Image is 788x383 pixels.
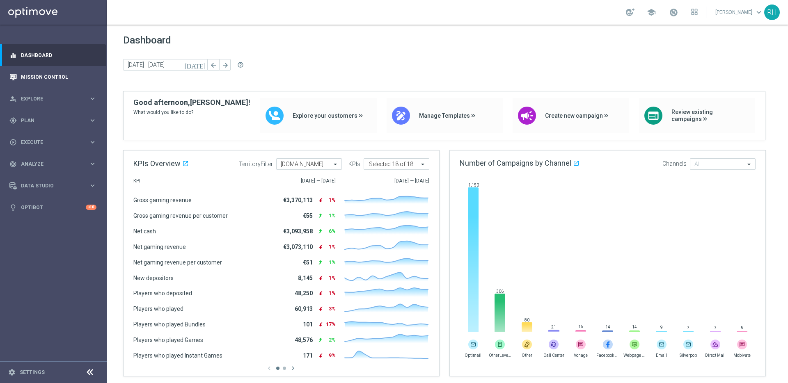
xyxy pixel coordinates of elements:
[647,8,656,17] span: school
[89,95,96,103] i: keyboard_arrow_right
[9,95,89,103] div: Explore
[86,205,96,210] div: +10
[9,204,17,211] i: lightbulb
[9,160,17,168] i: track_changes
[9,182,97,189] button: Data Studio keyboard_arrow_right
[9,52,97,59] button: equalizer Dashboard
[9,196,96,218] div: Optibot
[9,117,17,124] i: gps_fixed
[21,44,96,66] a: Dashboard
[21,162,89,166] span: Analyze
[9,66,96,88] div: Mission Control
[9,161,97,167] button: track_changes Analyze keyboard_arrow_right
[9,117,89,124] div: Plan
[9,139,17,146] i: play_circle_outline
[21,183,89,188] span: Data Studio
[21,96,89,101] span: Explore
[9,74,97,80] button: Mission Control
[9,204,97,211] button: lightbulb Optibot +10
[89,160,96,168] i: keyboard_arrow_right
[9,182,89,189] div: Data Studio
[9,117,97,124] button: gps_fixed Plan keyboard_arrow_right
[9,95,17,103] i: person_search
[9,139,89,146] div: Execute
[754,8,763,17] span: keyboard_arrow_down
[9,96,97,102] button: person_search Explore keyboard_arrow_right
[9,160,89,168] div: Analyze
[9,52,17,59] i: equalizer
[21,140,89,145] span: Execute
[89,182,96,189] i: keyboard_arrow_right
[20,370,45,375] a: Settings
[9,44,96,66] div: Dashboard
[715,6,764,18] a: [PERSON_NAME]keyboard_arrow_down
[8,369,16,376] i: settings
[21,118,89,123] span: Plan
[89,138,96,146] i: keyboard_arrow_right
[764,5,780,20] div: RH
[9,139,97,146] button: play_circle_outline Execute keyboard_arrow_right
[21,66,96,88] a: Mission Control
[21,196,86,218] a: Optibot
[89,116,96,124] i: keyboard_arrow_right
